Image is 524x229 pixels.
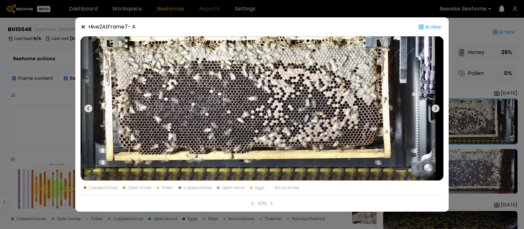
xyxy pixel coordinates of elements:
[184,186,212,190] div: Capped brood
[416,23,443,31] div: Ai View
[128,186,151,190] div: Open honey
[89,186,118,190] div: Capped honey
[88,23,136,31] div: Hive 2 A |
[107,23,128,30] strong: Frame 7
[258,200,266,206] div: 4/12
[222,186,245,190] div: Open brood
[275,186,299,190] div: Not scanned
[128,23,136,30] span: - A
[255,186,264,190] div: Eggs
[162,186,173,190] div: Pollen
[81,36,443,181] img: 20250816_181329-a-1081.45-front-10046-XXXXx4cn.jpg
